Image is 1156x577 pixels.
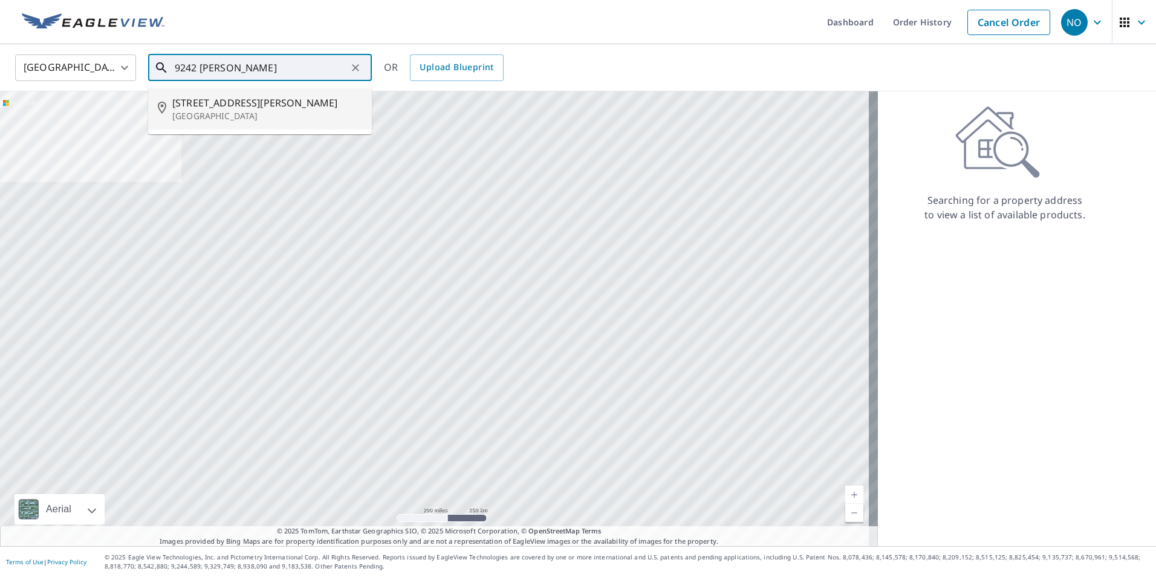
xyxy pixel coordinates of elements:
[47,558,86,566] a: Privacy Policy
[6,558,86,566] p: |
[845,504,863,522] a: Current Level 5, Zoom Out
[172,96,362,110] span: [STREET_ADDRESS][PERSON_NAME]
[172,110,362,122] p: [GEOGRAPHIC_DATA]
[845,486,863,504] a: Current Level 5, Zoom In
[420,60,493,75] span: Upload Blueprint
[528,526,579,535] a: OpenStreetMap
[410,54,503,81] a: Upload Blueprint
[1061,9,1088,36] div: NO
[22,13,164,31] img: EV Logo
[277,526,602,536] span: © 2025 TomTom, Earthstar Geographics SIO, © 2025 Microsoft Corporation, ©
[175,51,347,85] input: Search by address or latitude-longitude
[15,51,136,85] div: [GEOGRAPHIC_DATA]
[347,59,364,76] button: Clear
[384,54,504,81] div: OR
[6,558,44,566] a: Terms of Use
[924,193,1086,222] p: Searching for a property address to view a list of available products.
[42,494,75,524] div: Aerial
[967,10,1050,35] a: Cancel Order
[105,553,1150,571] p: © 2025 Eagle View Technologies, Inc. and Pictometry International Corp. All Rights Reserved. Repo...
[15,494,105,524] div: Aerial
[582,526,602,535] a: Terms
